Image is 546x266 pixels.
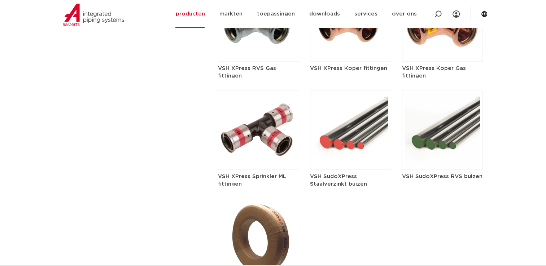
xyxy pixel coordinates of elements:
a: VSH XPress Koper fittingen [310,19,391,72]
a: VSH XPress Koper Gas fittingen [402,19,483,80]
a: VSH XPress RVS Gas fittingen [218,19,299,80]
a: VSH SudoXPress Staalverzinkt buizen [310,127,391,188]
h5: VSH XPress Koper Gas fittingen [402,65,483,80]
h5: VSH XPress Koper fittingen [310,65,391,72]
h5: VSH SudoXPress Staalverzinkt buizen [310,173,391,188]
h5: VSH XPress RVS Gas fittingen [218,65,299,80]
a: VSH SudoXPress RVS buizen [402,127,483,180]
a: VSH XPress Sprinkler ML fittingen [218,127,299,188]
h5: VSH SudoXPress RVS buizen [402,173,483,180]
h5: VSH XPress Sprinkler ML fittingen [218,173,299,188]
